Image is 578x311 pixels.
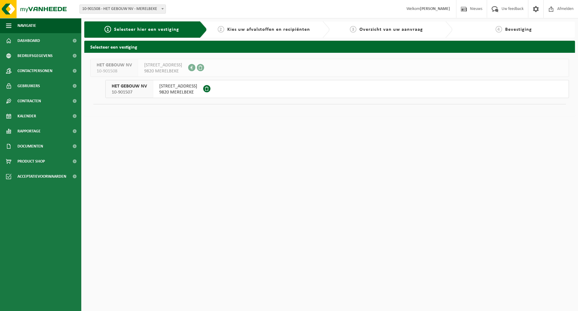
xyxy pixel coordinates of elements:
[159,83,197,89] span: [STREET_ADDRESS]
[159,89,197,95] span: 9820 MERELBEKE
[17,169,66,184] span: Acceptatievoorwaarden
[97,68,132,74] span: 10-901508
[17,33,40,48] span: Dashboard
[17,154,45,169] span: Product Shop
[104,26,111,33] span: 1
[144,62,182,68] span: [STREET_ADDRESS]
[505,27,532,32] span: Bevestiging
[218,26,224,33] span: 2
[17,48,53,63] span: Bedrijfsgegevens
[496,26,502,33] span: 4
[17,94,41,109] span: Contracten
[17,109,36,124] span: Kalender
[17,78,40,94] span: Gebruikers
[420,7,450,11] strong: [PERSON_NAME]
[112,89,147,95] span: 10-901507
[17,139,43,154] span: Documenten
[144,68,182,74] span: 9820 MERELBEKE
[105,80,569,98] button: HET GEBOUW NV 10-901507 [STREET_ADDRESS]9820 MERELBEKE
[97,62,132,68] span: HET GEBOUW NV
[112,83,147,89] span: HET GEBOUW NV
[114,27,179,32] span: Selecteer hier een vestiging
[350,26,356,33] span: 3
[17,124,41,139] span: Rapportage
[79,5,166,14] span: 10-901508 - HET GEBOUW NV - MERELBEKE
[17,18,36,33] span: Navigatie
[17,63,52,78] span: Contactpersonen
[84,41,575,52] h2: Selecteer een vestiging
[227,27,310,32] span: Kies uw afvalstoffen en recipiënten
[80,5,166,13] span: 10-901508 - HET GEBOUW NV - MERELBEKE
[359,27,423,32] span: Overzicht van uw aanvraag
